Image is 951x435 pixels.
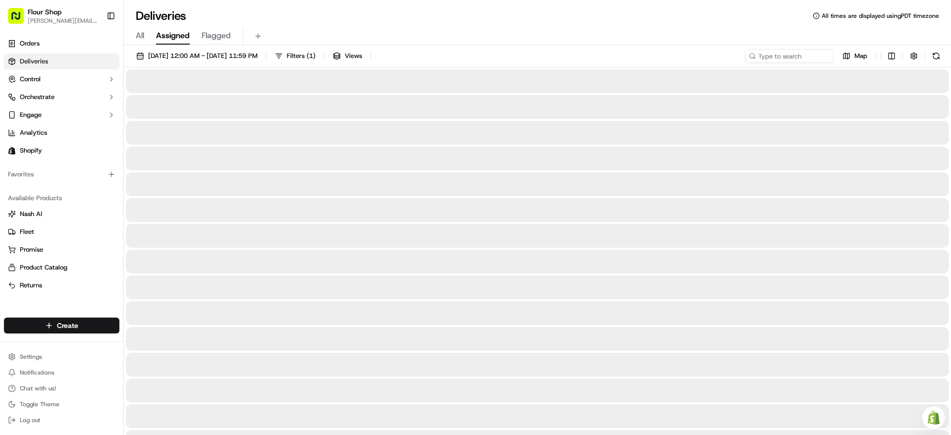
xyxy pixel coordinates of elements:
[745,49,834,63] input: Type to search
[4,397,119,411] button: Toggle Theme
[4,143,119,159] a: Shopify
[307,52,316,60] span: ( 1 )
[20,227,34,236] span: Fleet
[20,39,40,48] span: Orders
[4,350,119,364] button: Settings
[287,52,316,60] span: Filters
[20,353,42,361] span: Settings
[20,93,54,102] span: Orchestrate
[4,107,119,123] button: Engage
[20,281,42,290] span: Returns
[136,30,144,42] span: All
[20,245,43,254] span: Promise
[4,260,119,275] button: Product Catalog
[4,71,119,87] button: Control
[28,17,99,25] button: [PERSON_NAME][EMAIL_ADDRESS][DOMAIN_NAME]
[156,30,190,42] span: Assigned
[202,30,231,42] span: Flagged
[4,318,119,333] button: Create
[57,321,78,330] span: Create
[328,49,367,63] button: Views
[854,52,867,60] span: Map
[28,7,61,17] button: Flour Shop
[8,147,16,155] img: Shopify logo
[20,146,42,155] span: Shopify
[20,75,41,84] span: Control
[148,52,258,60] span: [DATE] 12:00 AM - [DATE] 11:59 PM
[4,4,103,28] button: Flour Shop[PERSON_NAME][EMAIL_ADDRESS][DOMAIN_NAME]
[4,166,119,182] div: Favorites
[4,206,119,222] button: Nash AI
[4,366,119,380] button: Notifications
[20,263,67,272] span: Product Catalog
[20,210,42,218] span: Nash AI
[4,413,119,427] button: Log out
[4,89,119,105] button: Orchestrate
[136,8,186,24] h1: Deliveries
[4,36,119,52] a: Orders
[270,49,320,63] button: Filters(1)
[20,110,42,119] span: Engage
[132,49,262,63] button: [DATE] 12:00 AM - [DATE] 11:59 PM
[345,52,362,60] span: Views
[838,49,872,63] button: Map
[8,263,115,272] a: Product Catalog
[4,125,119,141] a: Analytics
[822,12,939,20] span: All times are displayed using PDT timezone
[8,245,115,254] a: Promise
[8,281,115,290] a: Returns
[20,128,47,137] span: Analytics
[8,227,115,236] a: Fleet
[20,384,56,392] span: Chat with us!
[4,224,119,240] button: Fleet
[20,369,54,377] span: Notifications
[4,277,119,293] button: Returns
[4,190,119,206] div: Available Products
[20,57,48,66] span: Deliveries
[8,210,115,218] a: Nash AI
[20,416,40,424] span: Log out
[4,381,119,395] button: Chat with us!
[4,242,119,258] button: Promise
[20,400,59,408] span: Toggle Theme
[4,54,119,69] a: Deliveries
[929,49,943,63] button: Refresh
